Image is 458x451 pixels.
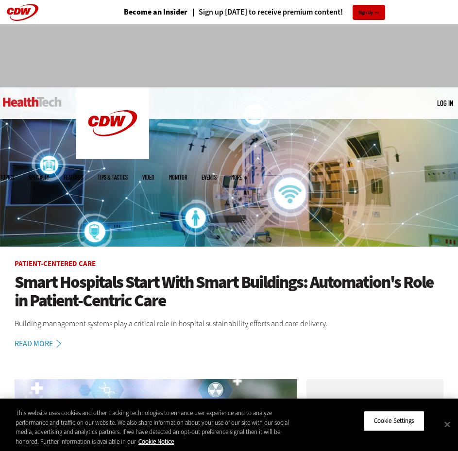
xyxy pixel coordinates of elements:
span: More [231,174,247,180]
p: Building management systems play a critical role in hospital sustainability efforts and care deli... [15,317,443,330]
a: Smart Hospitals Start With Smart Buildings: Automation's Role in Patient-Centric Care [15,273,443,310]
a: Video [142,174,154,180]
a: Features [64,174,83,180]
a: Become an Insider [124,8,187,16]
div: This website uses cookies and other tracking technologies to enhance user experience and to analy... [16,408,299,446]
iframe: advertisement [52,34,406,78]
a: Log in [437,99,453,107]
div: User menu [437,98,453,108]
span: Specialty [29,174,49,180]
a: Tips & Tactics [98,174,128,180]
a: MonITor [169,174,187,180]
img: Home [3,97,62,107]
button: Close [437,414,458,435]
a: Read More [15,340,72,348]
a: Patient-Centered Care [15,259,96,268]
a: Events [202,174,217,180]
button: Cookie Settings [364,411,424,431]
a: CDW [76,151,149,162]
img: Home [76,87,149,159]
a: Sign up [DATE] to receive premium content! [187,8,343,16]
a: Sign Up [353,5,385,20]
a: More information about your privacy [138,437,174,445]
